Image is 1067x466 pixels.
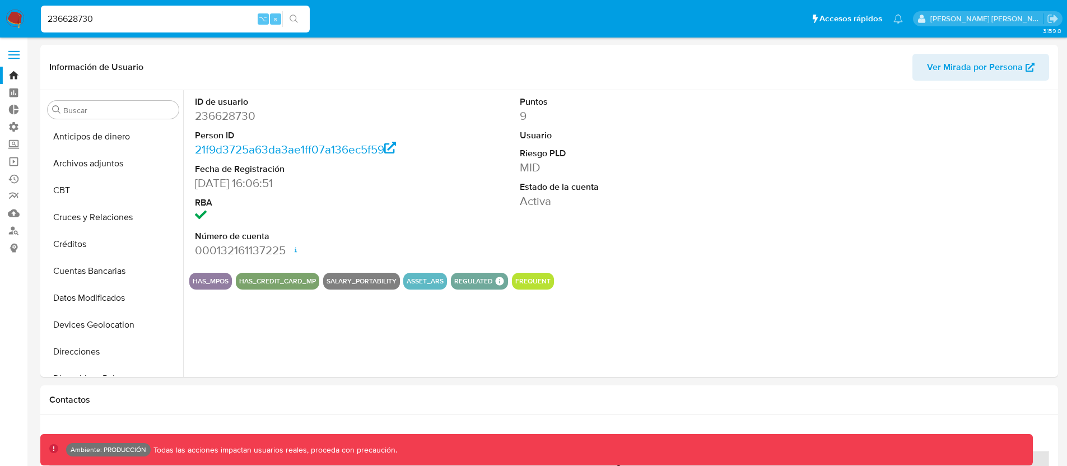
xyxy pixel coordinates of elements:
dt: RBA [195,197,400,209]
dt: Estado de la cuenta [520,181,725,193]
p: Todas las acciones impactan usuarios reales, proceda con precaución. [151,445,397,455]
button: Buscar [52,105,61,114]
span: Historial CX [190,431,239,444]
dd: 236628730 [195,108,400,124]
button: Datos Modificados [43,285,183,311]
button: Direcciones [43,338,183,365]
span: Chat [865,431,884,444]
dt: Person ID [195,129,400,142]
p: victor.david@mercadolibre.com.co [930,13,1043,24]
button: Créditos [43,231,183,258]
dt: Número de cuenta [195,230,400,243]
button: search-icon [282,11,305,27]
span: Ver Mirada por Persona [927,54,1023,81]
a: Salir [1047,13,1059,25]
span: Soluciones [522,431,566,444]
h1: Contactos [49,394,1049,406]
button: Archivos adjuntos [43,150,183,177]
input: Buscar [63,105,174,115]
a: Notificaciones [893,14,903,24]
dt: Usuario [520,129,725,142]
span: Accesos rápidos [819,13,882,25]
h1: Información de Usuario [49,62,143,73]
dt: Puntos [520,96,725,108]
p: Ambiente: PRODUCCIÓN [71,448,146,452]
button: Dispositivos Point [43,365,183,392]
dt: ID de usuario [195,96,400,108]
span: ⌥ [259,13,267,24]
dd: MID [520,160,725,175]
input: Buscar usuario o caso... [41,12,310,26]
button: Ver Mirada por Persona [912,54,1049,81]
dt: Riesgo PLD [520,147,725,160]
span: s [274,13,277,24]
button: CBT [43,177,183,204]
button: Cruces y Relaciones [43,204,183,231]
button: Devices Geolocation [43,311,183,338]
a: 21f9d3725a63da3ae1ff07a136ec5f59 [195,141,396,157]
button: Cuentas Bancarias [43,258,183,285]
button: Anticipos de dinero [43,123,183,150]
dd: Activa [520,193,725,209]
dd: 9 [520,108,725,124]
dd: 000132161137225 [195,243,400,258]
dt: Fecha de Registración [195,163,400,175]
dd: [DATE] 16:06:51 [195,175,400,191]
